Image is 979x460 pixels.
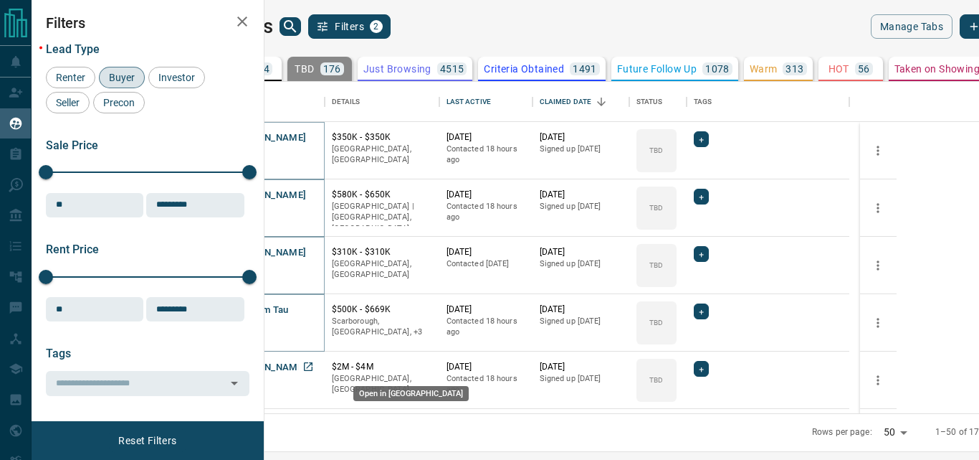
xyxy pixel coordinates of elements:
span: Tags [46,347,71,360]
p: [DATE] [540,246,622,258]
p: Future Follow Up [617,64,697,74]
p: Warm [750,64,778,74]
button: more [867,140,889,161]
span: Seller [51,97,85,108]
p: [DATE] [540,131,622,144]
div: + [694,361,709,377]
div: Name [224,82,325,122]
div: Renter [46,67,95,88]
div: Seller [46,92,90,113]
button: more [867,255,889,276]
div: 50 [878,422,912,443]
p: Signed up [DATE] [540,316,622,327]
p: TBD [649,202,663,213]
div: Claimed Date [533,82,629,122]
span: Investor [153,72,200,83]
div: + [694,189,709,205]
p: TBD [649,260,663,271]
button: more [867,312,889,334]
a: Open in New Tab [299,357,317,376]
button: Sort [591,92,611,112]
div: Tags [687,82,849,122]
p: 1491 [573,64,597,74]
p: Criteria Obtained [484,64,564,74]
p: Signed up [DATE] [540,258,622,270]
button: Open [224,373,244,393]
span: Renter [51,72,90,83]
p: [DATE] [540,304,622,316]
p: Signed up [DATE] [540,373,622,385]
span: + [699,304,704,319]
p: Contacted [DATE] [446,258,525,270]
p: TBD [649,145,663,156]
div: Status [636,82,663,122]
div: Status [629,82,687,122]
p: 176 [323,64,341,74]
button: search button [280,17,301,36]
button: Filters2 [308,14,391,39]
p: TBD [649,375,663,385]
p: $580K - $650K [332,189,432,201]
div: Tags [694,82,712,122]
span: Lead Type [46,42,100,56]
span: Opportunity Type [46,421,134,435]
p: $2M - $4M [332,361,432,373]
div: Claimed Date [540,82,592,122]
button: [PERSON_NAME] [231,189,307,202]
p: TBD [295,64,314,74]
span: 2 [371,22,381,32]
span: Sale Price [46,139,98,152]
p: [GEOGRAPHIC_DATA], [GEOGRAPHIC_DATA] [332,373,432,395]
p: $500K - $669K [332,304,432,316]
p: [DATE] [540,361,622,373]
p: [DATE] [446,246,525,258]
div: + [694,304,709,319]
div: Last Active [439,82,533,122]
p: Just Browsing [363,64,431,74]
span: + [699,247,704,261]
p: Rows per page: [812,426,872,438]
button: [PERSON_NAME] [231,246,307,260]
p: HOT [828,64,849,74]
p: [GEOGRAPHIC_DATA], [GEOGRAPHIC_DATA] [332,258,432,281]
span: + [699,132,704,146]
button: more [867,197,889,219]
p: [DATE] [446,131,525,144]
p: Contacted 18 hours ago [446,144,525,166]
p: [GEOGRAPHIC_DATA], [GEOGRAPHIC_DATA] [332,144,432,166]
button: [PERSON_NAME] [231,361,307,375]
span: Rent Price [46,243,99,256]
p: Signed up [DATE] [540,144,622,155]
p: North York, East End, Toronto [332,316,432,338]
div: Precon [93,92,145,113]
div: Details [332,82,360,122]
p: $350K - $350K [332,131,432,144]
span: + [699,189,704,204]
span: Buyer [104,72,140,83]
div: Open in [GEOGRAPHIC_DATA] [353,386,469,401]
p: [DATE] [446,304,525,316]
span: + [699,362,704,376]
p: Contacted 18 hours ago [446,316,525,338]
p: 4515 [440,64,464,74]
p: 56 [858,64,870,74]
p: [DATE] [540,189,622,201]
div: + [694,246,709,262]
button: Reset Filters [109,428,186,453]
p: 1078 [705,64,730,74]
div: + [694,131,709,147]
div: Details [325,82,439,122]
p: [DATE] [446,189,525,201]
p: Contacted 18 hours ago [446,201,525,223]
p: Signed up [DATE] [540,201,622,212]
p: $310K - $310K [332,246,432,258]
button: [PERSON_NAME] [231,131,307,145]
p: Contacted 18 hours ago [446,373,525,395]
button: Manage Tabs [871,14,952,39]
span: Precon [98,97,140,108]
button: more [867,370,889,391]
div: Buyer [99,67,145,88]
div: Investor [148,67,205,88]
h2: Filters [46,14,249,32]
p: TBD [649,317,663,328]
